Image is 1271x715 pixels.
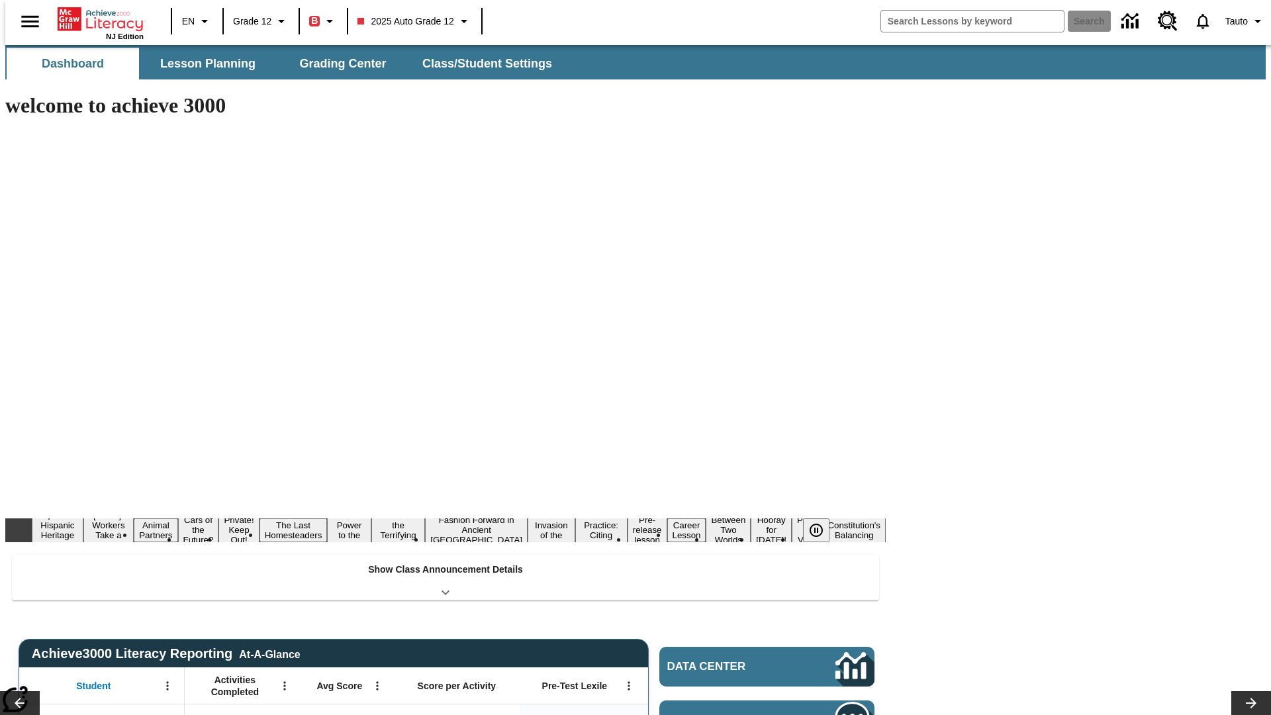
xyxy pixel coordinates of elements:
button: Slide 2 Labor Day: Workers Take a Stand [83,508,134,552]
button: Slide 14 Between Two Worlds [706,513,751,547]
div: SubNavbar [5,48,564,79]
button: Slide 4 Cars of the Future? [178,513,219,547]
button: Slide 1 ¡Viva Hispanic Heritage Month! [32,508,83,552]
a: Data Center [659,647,874,687]
span: Tauto [1225,15,1248,28]
button: Open side menu [11,2,50,41]
span: Grading Center [299,56,386,71]
button: Open Menu [367,676,387,696]
div: Home [58,5,144,40]
button: Slide 16 Point of View [792,513,822,547]
a: Notifications [1186,4,1220,38]
button: Lesson carousel, Next [1231,691,1271,715]
a: Home [58,6,144,32]
div: SubNavbar [5,45,1266,79]
button: Open Menu [619,676,639,696]
span: Activities Completed [191,674,279,698]
button: Slide 17 The Constitution's Balancing Act [822,508,886,552]
span: Data Center [667,660,791,673]
button: Class: 2025 Auto Grade 12, Select your class [352,9,477,33]
button: Slide 9 Fashion Forward in Ancient Rome [425,513,528,547]
button: Open Menu [275,676,295,696]
button: Pause [803,518,829,542]
span: Class/Student Settings [422,56,552,71]
button: Open Menu [158,676,177,696]
div: At-A-Glance [239,646,300,661]
button: Slide 15 Hooray for Constitution Day! [751,513,792,547]
span: Student [76,680,111,692]
span: NJ Edition [106,32,144,40]
button: Slide 8 Attack of the Terrifying Tomatoes [371,508,425,552]
button: Grade: Grade 12, Select a grade [228,9,295,33]
span: Avg Score [316,680,362,692]
button: Language: EN, Select a language [176,9,218,33]
button: Slide 7 Solar Power to the People [327,508,371,552]
span: Grade 12 [233,15,271,28]
button: Grading Center [277,48,409,79]
a: Resource Center, Will open in new tab [1150,3,1186,39]
p: Show Class Announcement Details [368,563,523,577]
span: Score per Activity [418,680,496,692]
span: EN [182,15,195,28]
span: Pre-Test Lexile [542,680,608,692]
button: Slide 11 Mixed Practice: Citing Evidence [575,508,628,552]
button: Boost Class color is red. Change class color [304,9,343,33]
button: Slide 6 The Last Homesteaders [259,518,328,542]
div: Pause [803,518,843,542]
button: Lesson Planning [142,48,274,79]
h1: welcome to achieve 3000 [5,93,886,118]
button: Dashboard [7,48,139,79]
input: search field [881,11,1064,32]
span: Lesson Planning [160,56,256,71]
button: Slide 5 Private! Keep Out! [218,513,259,547]
a: Data Center [1113,3,1150,40]
span: 2025 Auto Grade 12 [357,15,453,28]
button: Slide 13 Career Lesson [667,518,706,542]
button: Profile/Settings [1220,9,1271,33]
button: Slide 3 Animal Partners [134,518,177,542]
span: B [311,13,318,29]
button: Slide 10 The Invasion of the Free CD [528,508,575,552]
button: Class/Student Settings [412,48,563,79]
button: Slide 12 Pre-release lesson [628,513,667,547]
span: Achieve3000 Literacy Reporting [32,646,301,661]
span: Dashboard [42,56,104,71]
div: Show Class Announcement Details [12,555,879,600]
